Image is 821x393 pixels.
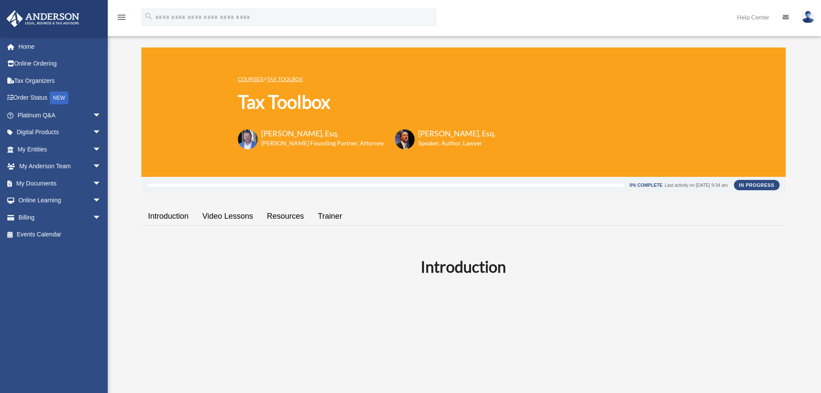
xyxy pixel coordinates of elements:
[418,128,496,139] h3: [PERSON_NAME], Esq.
[238,129,258,149] img: Toby-circle-head.png
[4,10,82,27] img: Anderson Advisors Platinum Portal
[802,11,815,23] img: User Pic
[6,55,114,72] a: Online Ordering
[630,183,662,188] div: 0% Complete
[395,129,415,149] img: Scott-Estill-Headshot.png
[93,175,110,192] span: arrow_drop_down
[141,204,196,229] a: Introduction
[6,226,114,243] a: Events Calendar
[93,141,110,158] span: arrow_drop_down
[93,124,110,141] span: arrow_drop_down
[147,256,780,277] h2: Introduction
[311,204,349,229] a: Trainer
[116,12,127,22] i: menu
[665,183,727,188] div: Last activity on [DATE] 9:34 am
[6,192,114,209] a: Online Learningarrow_drop_down
[261,139,384,148] h6: [PERSON_NAME] Founding Partner, Attorney
[6,72,114,89] a: Tax Organizers
[6,158,114,175] a: My Anderson Teamarrow_drop_down
[144,12,153,21] i: search
[6,141,114,158] a: My Entitiesarrow_drop_down
[261,128,384,139] h3: [PERSON_NAME], Esq.
[267,76,303,82] a: Tax Toolbox
[93,107,110,124] span: arrow_drop_down
[93,209,110,226] span: arrow_drop_down
[93,192,110,210] span: arrow_drop_down
[6,107,114,124] a: Platinum Q&Aarrow_drop_down
[238,76,263,82] a: COURSES
[6,38,114,55] a: Home
[6,175,114,192] a: My Documentsarrow_drop_down
[260,204,311,229] a: Resources
[6,124,114,141] a: Digital Productsarrow_drop_down
[6,209,114,226] a: Billingarrow_drop_down
[238,74,496,85] p: >
[238,89,496,115] h1: Tax Toolbox
[50,91,69,104] div: NEW
[196,204,260,229] a: Video Lessons
[6,89,114,107] a: Order StatusNEW
[116,15,127,22] a: menu
[418,139,485,148] h6: Speaker, Author, Lawyer
[734,180,780,190] div: In Progress
[93,158,110,176] span: arrow_drop_down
